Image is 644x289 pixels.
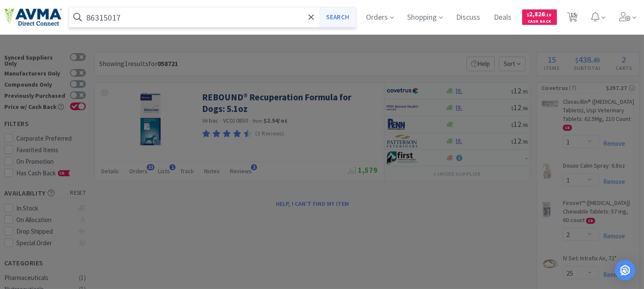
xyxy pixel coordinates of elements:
span: Cash Back [527,19,552,25]
input: Search by item, sku, manufacturer, ingredient, size... [69,7,356,27]
span: . 18 [545,12,552,18]
span: 2,826 [527,10,552,18]
img: e4e33dab9f054f5782a47901c742baa9_102.png [4,8,62,26]
a: 15 [564,15,581,22]
a: Discuss [453,14,484,21]
a: $2,826.18Cash Back [522,6,557,29]
button: Search [320,7,355,27]
div: Open Intercom Messenger [615,260,635,280]
a: Deals [491,14,515,21]
span: $ [527,12,529,18]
